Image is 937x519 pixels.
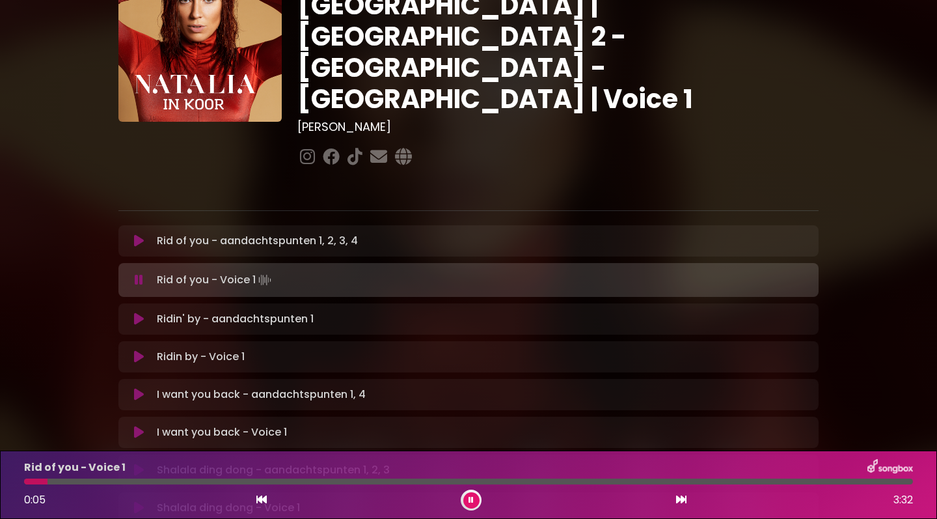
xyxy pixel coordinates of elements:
p: Ridin by - Voice 1 [157,349,245,365]
img: waveform4.gif [256,271,274,289]
p: Rid of you - aandachtspunten 1, 2, 3, 4 [157,233,358,249]
h3: [PERSON_NAME] [297,120,819,134]
p: I want you back - Voice 1 [157,425,287,440]
span: 3:32 [893,492,913,508]
p: Rid of you - Voice 1 [157,271,274,289]
p: I want you back - aandachtspunten 1, 4 [157,387,366,402]
span: 0:05 [24,492,46,507]
p: Ridin' by - aandachtspunten 1 [157,311,314,327]
p: Rid of you - Voice 1 [24,460,126,475]
img: songbox-logo-white.png [867,459,913,476]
